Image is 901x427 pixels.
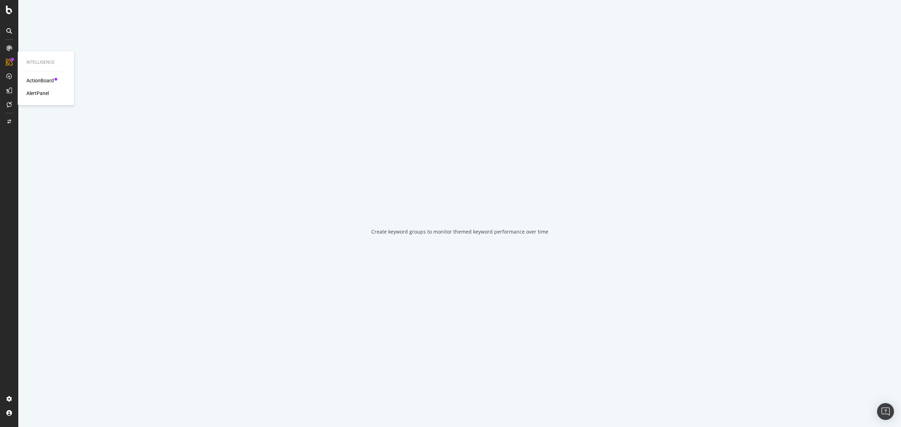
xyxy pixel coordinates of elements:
a: AlertPanel [26,90,49,97]
div: animation [434,192,485,217]
div: Create keyword groups to monitor themed keyword performance over time [371,228,548,235]
div: Intelligence [26,59,66,65]
a: ActionBoard [26,77,54,84]
div: Open Intercom Messenger [877,403,894,420]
